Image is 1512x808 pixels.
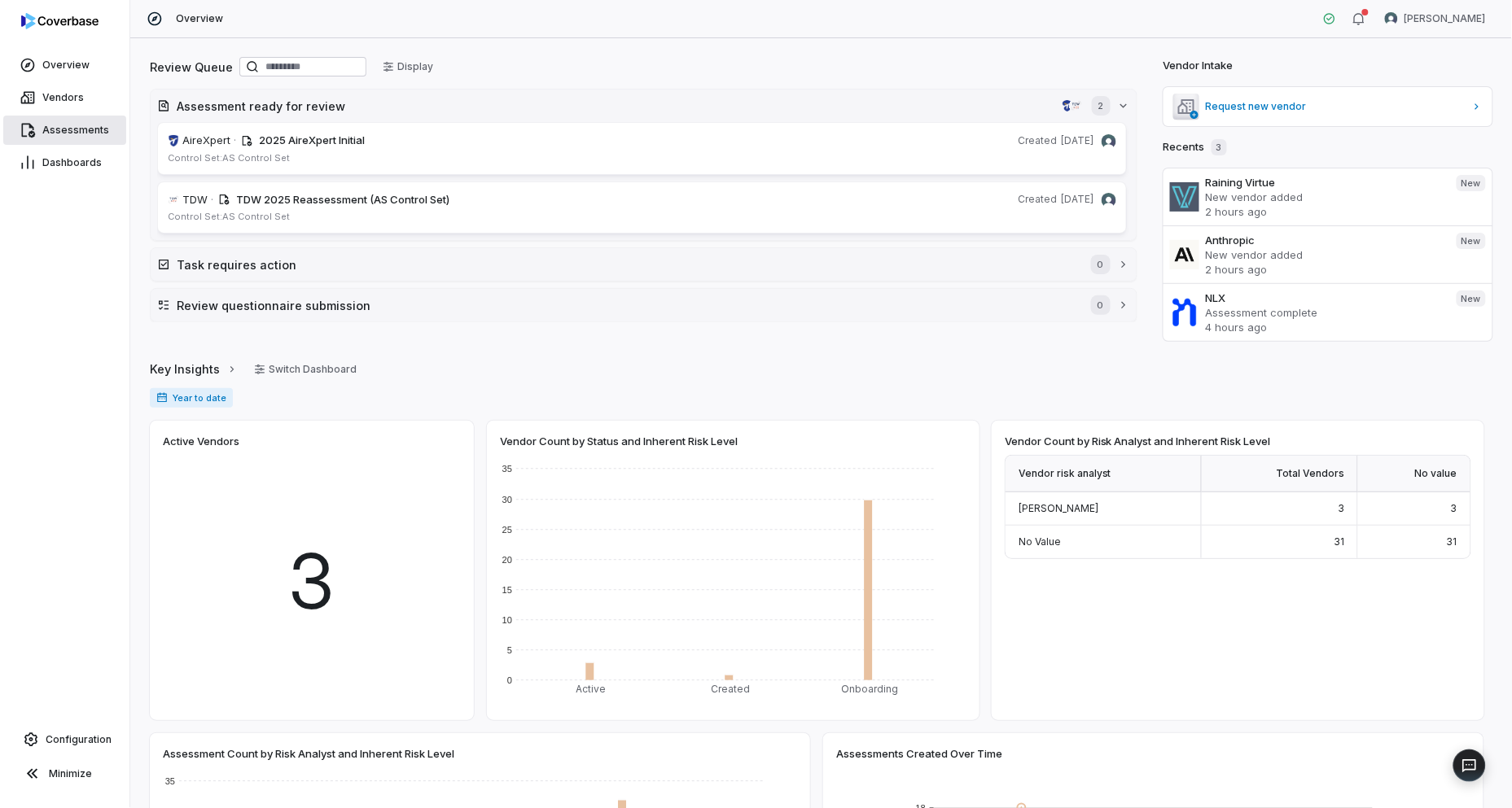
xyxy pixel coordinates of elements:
p: Assessment complete [1206,305,1444,320]
h2: Review Queue [150,59,233,76]
div: Total Vendors [1202,456,1358,492]
span: Request new vendor [1206,100,1465,113]
button: Review questionnaire submission0 [151,289,1137,321]
a: tdwandco.comTDW· TDW 2025 Reassessment (AS Control Set)Created[DATE]Raquel Wilson avatarControl S... [157,181,1127,234]
span: Key Insights [150,360,220,378]
div: Vendor risk analyst [1006,456,1202,492]
span: 3 [1451,502,1457,514]
button: Display [373,55,443,79]
span: Vendor Count by Risk Analyst and Inherent Risk Level [1005,434,1271,448]
h2: Recents [1164,139,1227,155]
div: No value [1358,456,1470,492]
span: Minimize [49,767,92,780]
text: 35 [502,464,512,474]
text: 30 [502,495,512,504]
span: New [1457,290,1486,307]
img: Raquel Wilson avatar [1102,193,1116,207]
span: Assessment Count by Risk Analyst and Inherent Risk Level [163,746,454,761]
span: Created [1019,193,1058,206]
a: Key Insights [150,352,238,387]
span: Vendor Count by Status and Inherent Risk Level [500,434,738,448]
a: airexpert.netAireXpert· 2025 AireXpert InitialCreated[DATE]Raquel Wilson avatarControl Set:AS Con... [157,122,1127,175]
span: 3 [1212,139,1227,155]
h2: Review questionnaire submission [177,297,1075,314]
span: Overview [42,59,90,72]
span: New [1457,233,1486,249]
span: [DATE] [1061,134,1095,147]
h3: Raining Virtue [1206,175,1444,190]
text: 0 [507,675,512,685]
text: 5 [507,645,512,655]
img: Raquel Wilson avatar [1385,12,1398,25]
button: Task requires action0 [151,248,1137,281]
button: Key Insights [145,352,243,387]
p: New vendor added [1206,190,1444,204]
span: AireXpert [182,133,230,149]
a: AnthropicNew vendor added2 hours agoNew [1164,225,1492,283]
span: Created [1019,134,1058,147]
span: Configuration [46,733,112,746]
button: Minimize [7,758,123,790]
a: Vendors [3,83,126,112]
img: Raquel Wilson avatar [1102,134,1116,149]
span: New [1457,175,1486,191]
span: [PERSON_NAME] [1019,502,1098,514]
span: 2025 AireXpert Initial [259,133,365,146]
h2: Assessment ready for review [177,98,1055,115]
text: 10 [502,615,512,625]
span: TDW [182,192,208,208]
p: 4 hours ago [1206,320,1444,334]
span: 0 [1091,255,1111,274]
svg: Date range for report [156,392,168,404]
span: Overview [176,12,223,25]
span: Control Set: AS Control Set [168,152,290,164]
span: · [211,192,213,208]
button: Raquel Wilson avatar[PERSON_NAME] [1375,7,1496,31]
span: [DATE] [1061,193,1095,206]
text: 35 [165,776,175,786]
span: 2 [1092,96,1111,116]
a: Assessments [3,116,126,145]
h2: Task requires action [177,256,1075,273]
h2: Vendor Intake [1164,58,1234,74]
a: Dashboards [3,148,126,177]
button: Switch Dashboard [244,357,366,382]
span: Assessments [42,124,109,137]
text: 15 [502,585,512,595]
span: Assessments Created Over Time [836,746,1002,761]
span: · [234,133,236,149]
span: 3 [1338,502,1344,514]
a: Overview [3,50,126,80]
span: Year to date [150,388,233,408]
span: [PERSON_NAME] [1405,12,1486,25]
h3: NLX [1206,290,1444,305]
a: Request new vendor [1164,87,1492,126]
text: 20 [502,555,512,565]
span: No Value [1019,535,1061,548]
img: logo-D7KZi-bG.svg [21,13,99,29]
a: Raining VirtueNew vendor added2 hours agoNew [1164,168,1492,225]
p: 2 hours ago [1206,262,1444,277]
span: 31 [1334,535,1344,548]
span: Vendors [42,91,84,104]
a: Configuration [7,725,123,754]
span: Control Set: AS Control Set [168,211,290,222]
span: Active Vendors [163,434,239,448]
button: Assessment ready for reviewairexpert.nettdwandco.com2 [151,90,1137,122]
span: TDW 2025 Reassessment (AS Control Set) [236,193,449,206]
span: 31 [1447,535,1457,548]
p: 2 hours ago [1206,204,1444,219]
p: New vendor added [1206,247,1444,262]
span: 0 [1091,295,1111,315]
h3: Anthropic [1206,233,1444,247]
span: 3 [288,525,336,638]
span: Dashboards [42,156,102,169]
a: NLXAssessment complete4 hours agoNew [1164,283,1492,341]
text: 25 [502,525,512,535]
